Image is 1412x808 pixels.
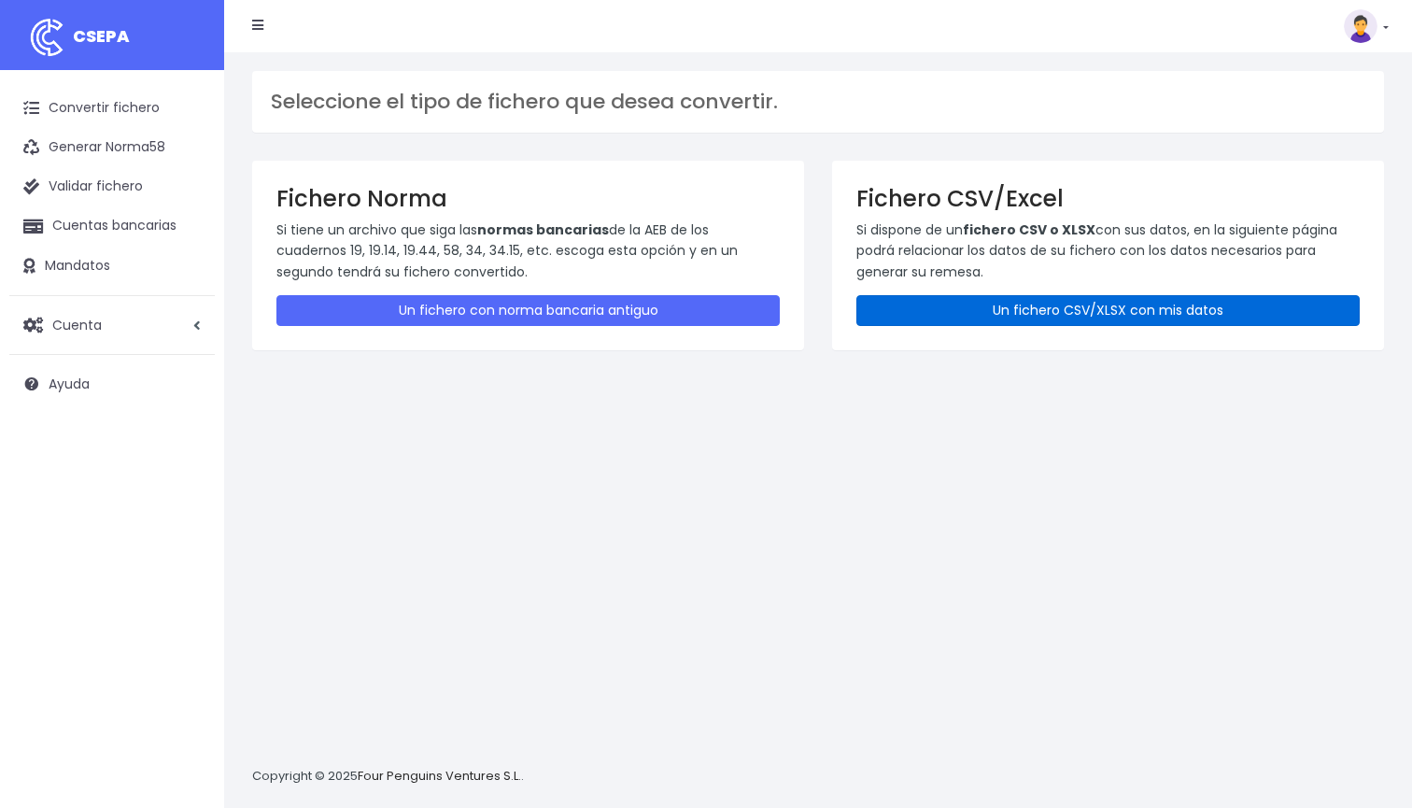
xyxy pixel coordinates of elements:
[477,220,609,239] strong: normas bancarias
[9,364,215,404] a: Ayuda
[358,767,521,785] a: Four Penguins Ventures S.L.
[856,220,1360,282] p: Si dispone de un con sus datos, en la siguiente página podrá relacionar los datos de su fichero c...
[271,90,1365,114] h3: Seleccione el tipo de fichero que desea convertir.
[9,247,215,286] a: Mandatos
[9,128,215,167] a: Generar Norma58
[23,14,70,61] img: logo
[73,24,130,48] span: CSEPA
[276,295,780,326] a: Un fichero con norma bancaria antiguo
[856,295,1360,326] a: Un fichero CSV/XLSX con mis datos
[276,220,780,282] p: Si tiene un archivo que siga las de la AEB de los cuadernos 19, 19.14, 19.44, 58, 34, 34.15, etc....
[9,206,215,246] a: Cuentas bancarias
[52,315,102,333] span: Cuenta
[9,167,215,206] a: Validar fichero
[252,767,524,787] p: Copyright © 2025 .
[276,185,780,212] h3: Fichero Norma
[49,375,90,393] span: Ayuda
[963,220,1095,239] strong: fichero CSV o XLSX
[9,89,215,128] a: Convertir fichero
[856,185,1360,212] h3: Fichero CSV/Excel
[1344,9,1377,43] img: profile
[9,305,215,345] a: Cuenta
